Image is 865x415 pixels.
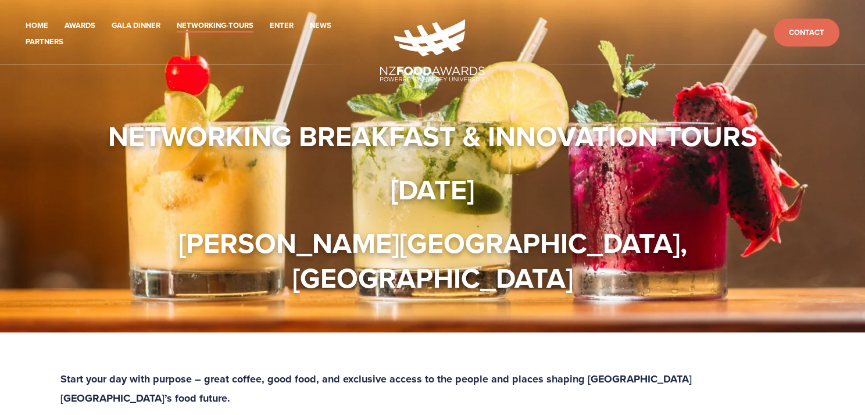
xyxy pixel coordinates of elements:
a: Awards [65,19,95,33]
a: Home [26,19,48,33]
a: Partners [26,35,63,49]
strong: [DATE] [391,169,474,210]
a: Networking-Tours [177,19,253,33]
a: Enter [270,19,294,33]
a: Gala Dinner [112,19,160,33]
strong: [PERSON_NAME][GEOGRAPHIC_DATA], [GEOGRAPHIC_DATA] [178,223,694,298]
strong: Start your day with purpose – great coffee, good food, and exclusive access to the people and pla... [60,371,695,406]
a: Contact [774,19,839,47]
strong: Networking Breakfast & Innovation Tours [108,116,757,156]
a: News [310,19,331,33]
